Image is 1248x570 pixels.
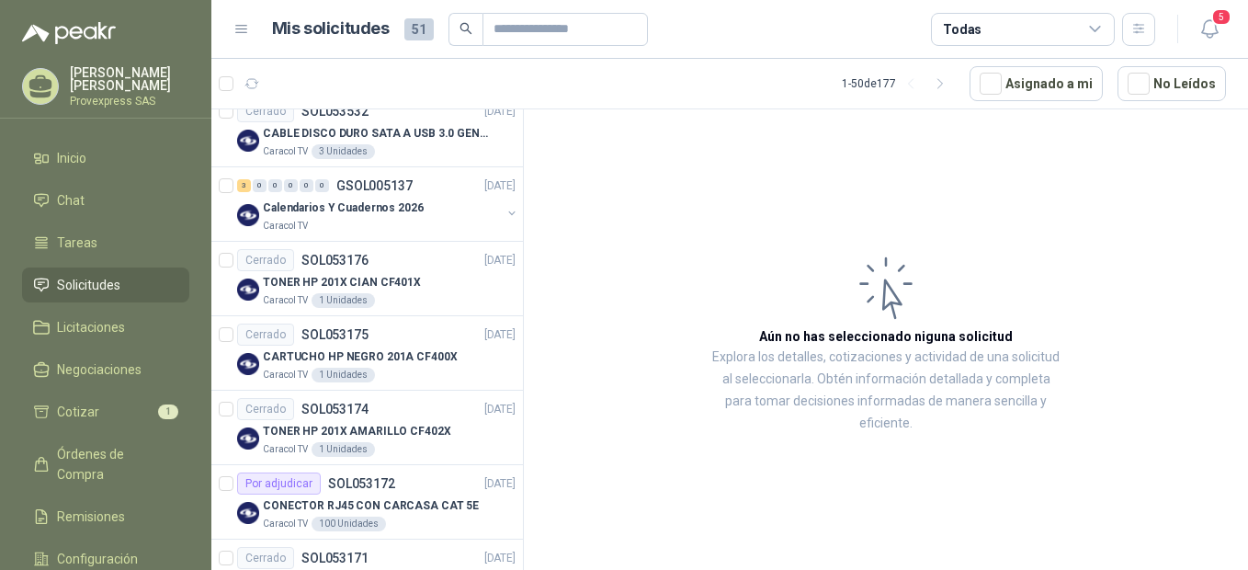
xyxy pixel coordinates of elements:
[70,96,189,107] p: Provexpress SAS
[158,405,178,419] span: 1
[484,475,516,493] p: [DATE]
[237,175,519,234] a: 3 0 0 0 0 0 GSOL005137[DATE] Company LogoCalendarios Y Cuadernos 2026Caracol TV
[300,179,313,192] div: 0
[484,103,516,120] p: [DATE]
[237,427,259,450] img: Company Logo
[57,444,172,484] span: Órdenes de Compra
[312,144,375,159] div: 3 Unidades
[263,442,308,457] p: Caracol TV
[57,549,138,569] span: Configuración
[22,225,189,260] a: Tareas
[237,249,294,271] div: Cerrado
[211,465,523,540] a: Por adjudicarSOL053172[DATE] Company LogoCONECTOR RJ45 CON CARCASA CAT 5ECaracol TV100 Unidades
[57,317,125,337] span: Licitaciones
[237,179,251,192] div: 3
[263,293,308,308] p: Caracol TV
[336,179,413,192] p: GSOL005137
[237,204,259,226] img: Company Logo
[263,199,424,217] p: Calendarios Y Cuadernos 2026
[263,219,308,234] p: Caracol TV
[237,398,294,420] div: Cerrado
[57,275,120,295] span: Solicitudes
[263,125,492,142] p: CABLE DISCO DURO SATA A USB 3.0 GENERICO
[708,347,1064,435] p: Explora los detalles, cotizaciones y actividad de una solicitud al seleccionarla. Obtén informaci...
[263,368,308,382] p: Caracol TV
[57,507,125,527] span: Remisiones
[237,100,294,122] div: Cerrado
[268,179,282,192] div: 0
[759,326,1013,347] h3: Aún no has seleccionado niguna solicitud
[484,401,516,418] p: [DATE]
[57,402,99,422] span: Cotizar
[301,403,369,416] p: SOL053174
[237,547,294,569] div: Cerrado
[301,328,369,341] p: SOL053175
[211,391,523,465] a: CerradoSOL053174[DATE] Company LogoTONER HP 201X AMARILLO CF402XCaracol TV1 Unidades
[263,517,308,531] p: Caracol TV
[22,352,189,387] a: Negociaciones
[57,359,142,380] span: Negociaciones
[312,293,375,308] div: 1 Unidades
[237,279,259,301] img: Company Logo
[237,502,259,524] img: Company Logo
[263,144,308,159] p: Caracol TV
[301,105,369,118] p: SOL053532
[22,22,116,44] img: Logo peakr
[253,179,267,192] div: 0
[1211,8,1231,26] span: 5
[1118,66,1226,101] button: No Leídos
[484,326,516,344] p: [DATE]
[301,254,369,267] p: SOL053176
[301,552,369,564] p: SOL053171
[22,394,189,429] a: Cotizar1
[970,66,1103,101] button: Asignado a mi
[22,183,189,218] a: Chat
[22,310,189,345] a: Licitaciones
[312,442,375,457] div: 1 Unidades
[22,268,189,302] a: Solicitudes
[211,316,523,391] a: CerradoSOL053175[DATE] Company LogoCARTUCHO HP NEGRO 201A CF400XCaracol TV1 Unidades
[459,22,472,35] span: search
[263,274,421,291] p: TONER HP 201X CIAN CF401X
[22,499,189,534] a: Remisiones
[237,473,321,495] div: Por adjudicar
[484,550,516,567] p: [DATE]
[484,252,516,269] p: [DATE]
[211,93,523,167] a: CerradoSOL053532[DATE] Company LogoCABLE DISCO DURO SATA A USB 3.0 GENERICOCaracol TV3 Unidades
[211,242,523,316] a: CerradoSOL053176[DATE] Company LogoTONER HP 201X CIAN CF401XCaracol TV1 Unidades
[237,324,294,346] div: Cerrado
[484,177,516,195] p: [DATE]
[237,353,259,375] img: Company Logo
[263,348,458,366] p: CARTUCHO HP NEGRO 201A CF400X
[1193,13,1226,46] button: 5
[57,233,97,253] span: Tareas
[70,66,189,92] p: [PERSON_NAME] [PERSON_NAME]
[272,16,390,42] h1: Mis solicitudes
[943,19,981,40] div: Todas
[57,148,86,168] span: Inicio
[263,423,451,440] p: TONER HP 201X AMARILLO CF402X
[22,141,189,176] a: Inicio
[57,190,85,211] span: Chat
[315,179,329,192] div: 0
[237,130,259,152] img: Company Logo
[842,69,955,98] div: 1 - 50 de 177
[312,517,386,531] div: 100 Unidades
[22,437,189,492] a: Órdenes de Compra
[312,368,375,382] div: 1 Unidades
[263,497,479,515] p: CONECTOR RJ45 CON CARCASA CAT 5E
[328,477,395,490] p: SOL053172
[404,18,434,40] span: 51
[284,179,298,192] div: 0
